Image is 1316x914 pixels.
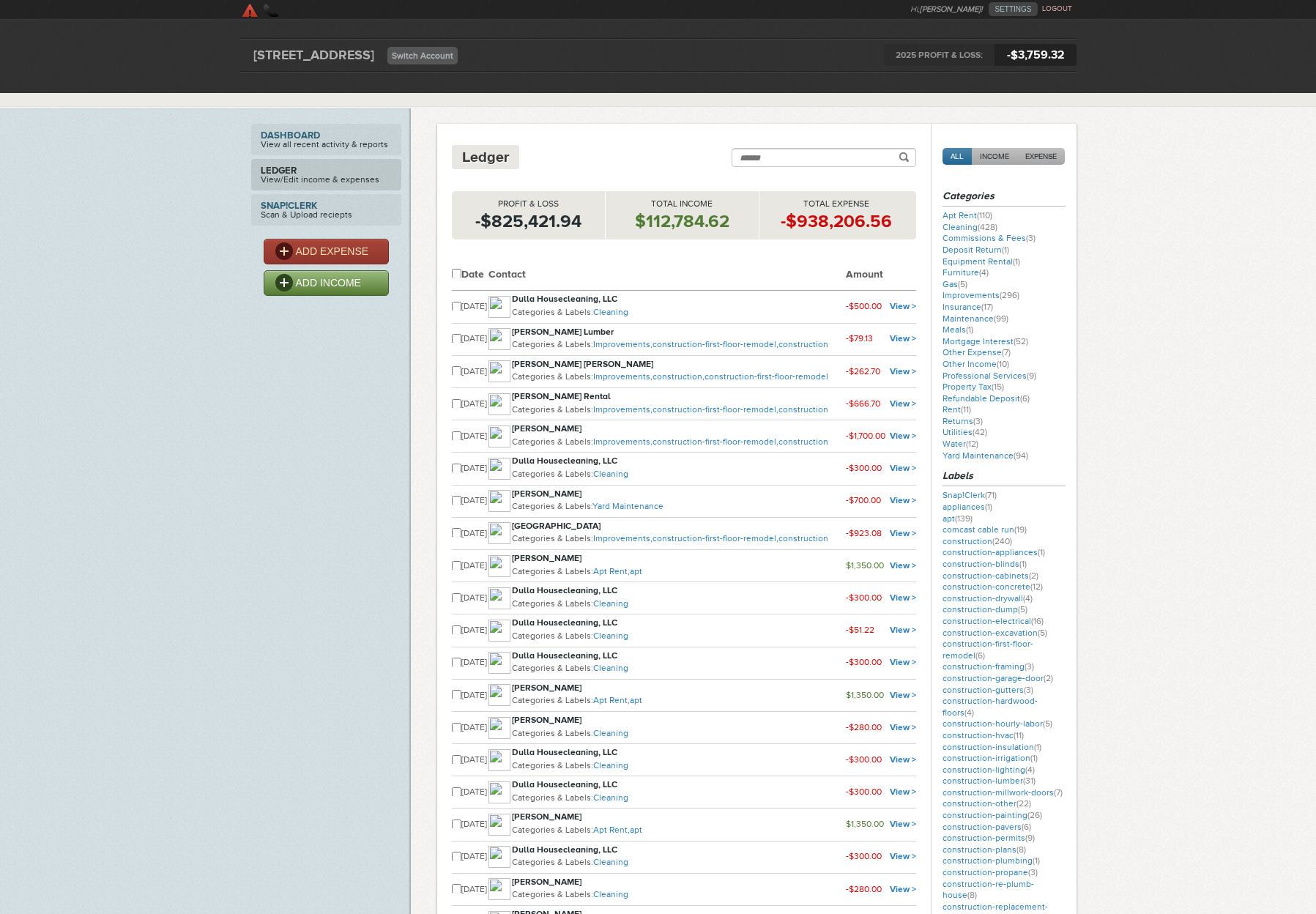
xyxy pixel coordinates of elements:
span: (6) [1022,822,1031,832]
a: View > [890,722,916,732]
td: [DATE] [461,388,488,420]
a: construction-propane [943,867,1038,877]
a: apt [630,825,642,835]
a: INCOME [972,148,1017,165]
a: construction-drywall [943,593,1033,603]
a: construction-hourly-labor [943,718,1052,729]
strong: -$938,206.56 [781,211,892,231]
td: [DATE] [461,809,488,841]
td: [DATE] [461,841,488,873]
a: construction-dump [943,604,1027,614]
a: comcast cable run [943,524,1027,535]
td: [DATE] [461,582,488,614]
p: Categories & Labels: [512,403,846,417]
a: Yard Maintenance [592,501,663,511]
p: Categories & Labels: [512,467,846,482]
a: construction-excavation [943,628,1047,638]
a: construction-plumbing [943,855,1040,866]
span: (4) [1025,765,1035,775]
a: Improvements [943,290,1019,300]
span: (296) [1000,290,1019,300]
span: (1) [966,324,973,335]
h3: Labels [943,469,1066,486]
a: Improvements, [593,339,653,349]
strong: [PERSON_NAME] [512,877,581,887]
a: View > [890,528,916,538]
a: Cleaning [593,469,628,479]
span: (1) [1033,855,1040,866]
small: -$262.70 [846,366,880,376]
td: [DATE] [461,614,488,647]
span: (5) [1043,718,1052,729]
a: Deposit Return [943,245,1009,255]
a: Improvements, [593,371,653,382]
span: (8) [1016,844,1026,855]
a: SETTINGS [989,2,1037,16]
a: Snap!ClerkScan & Upload reciepts [251,194,401,226]
span: (71) [985,490,997,500]
p: Categories & Labels: [512,694,846,708]
a: Property Tax [943,382,1004,392]
a: Snap!Clerk [943,490,997,500]
span: (139) [955,513,973,524]
a: construction-plans [943,844,1026,855]
a: construction-blinds [943,559,1027,569]
small: -$300.00 [846,592,882,603]
strong: Dulla Housecleaning, LLC [512,650,617,661]
span: (1) [1034,742,1041,752]
span: (1) [1002,245,1009,255]
span: (1) [1030,753,1038,763]
small: -$51.22 [846,625,874,635]
span: -$3,759.32 [995,44,1077,66]
a: construction-first-floor-remodel [653,533,778,543]
a: construction-hardwood-floors [943,696,1038,718]
span: (4) [1023,593,1033,603]
small: -$300.00 [846,787,882,797]
span: (7) [1054,787,1063,798]
small: $1,350.00 [846,819,884,829]
span: (3) [1028,867,1038,877]
a: View > [890,366,916,376]
a: Apt Rent, [593,695,630,705]
a: View > [890,333,916,343]
span: (10) [997,359,1009,369]
h3: Categories [943,189,1066,207]
span: (6) [1020,393,1030,404]
a: construction [778,339,828,349]
span: , [776,533,778,543]
a: Cleaning [943,222,997,232]
strong: Dulla Housecleaning, LLC [512,456,617,466]
a: View > [890,819,916,829]
span: (4) [964,707,974,718]
a: Improvements, [593,533,653,543]
span: (26) [1027,810,1042,820]
span: (52) [1014,336,1028,346]
p: Categories & Labels: [512,305,846,320]
td: [DATE] [461,517,488,549]
a: Cleaning [593,792,628,803]
a: construction-insulation [943,742,1041,752]
a: construction-pavers [943,822,1031,832]
p: Categories & Labels: [512,597,846,612]
a: View > [890,463,916,473]
small: -$700.00 [846,495,881,505]
a: View > [890,884,916,894]
small: $1,350.00 [846,690,884,700]
a: construction-appliances [943,547,1045,557]
span: (5) [958,279,967,289]
strong: Dashboard [261,130,392,140]
a: SkyClerk [240,2,380,17]
a: Apt Rent, [593,825,630,835]
span: (12) [1030,582,1043,592]
span: (15) [992,382,1004,392]
a: Water [943,439,978,449]
a: Cleaning [593,857,628,867]
span: , [702,371,705,382]
a: appliances [943,502,992,512]
span: (12) [966,439,978,449]
strong: [GEOGRAPHIC_DATA] [512,521,601,531]
a: View > [890,560,916,571]
small: -$79.13 [846,333,873,343]
strong: $112,784.62 [635,211,729,231]
a: Improvements, [593,404,653,415]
